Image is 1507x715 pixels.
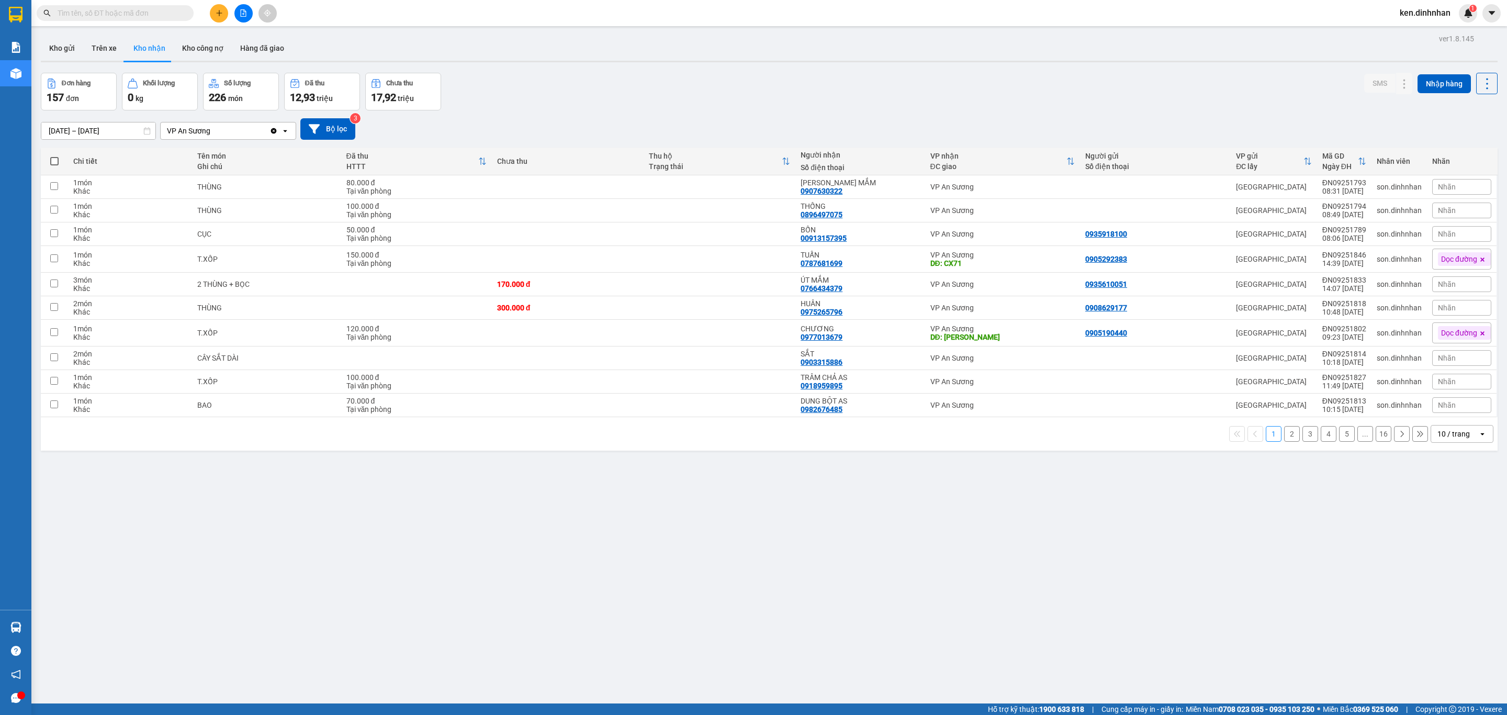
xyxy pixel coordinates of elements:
div: Khác [73,210,187,219]
div: Nhãn [1432,157,1491,165]
img: warehouse-icon [10,68,21,79]
strong: 0369 525 060 [1353,705,1398,713]
span: món [228,94,243,103]
div: 1 món [73,397,187,405]
div: 2 món [73,350,187,358]
button: 4 [1321,426,1336,442]
div: 0903315886 [801,358,842,366]
div: Khối lượng [143,80,175,87]
button: Kho công nợ [174,36,232,61]
div: Đơn hàng [62,80,91,87]
div: 100.000 đ [346,202,487,210]
th: Toggle SortBy [341,148,492,175]
div: Mã GD [1322,152,1358,160]
span: search [43,9,51,17]
div: 0905292383 [1085,255,1127,263]
div: Tên món [197,152,335,160]
span: Nhãn [1438,304,1456,312]
div: [GEOGRAPHIC_DATA] [1236,230,1312,238]
div: Khác [73,259,187,267]
div: TRÂM CHẢ AS [801,373,919,382]
div: 1 món [73,325,187,333]
th: Toggle SortBy [925,148,1080,175]
span: kg [136,94,143,103]
div: Người nhận [801,151,919,159]
img: warehouse-icon [10,622,21,633]
span: notification [11,669,21,679]
span: Nhãn [1438,280,1456,288]
div: 150.000 đ [346,251,487,259]
button: Kho nhận [125,36,174,61]
div: Chi tiết [73,157,187,165]
div: 10:18 [DATE] [1322,358,1366,366]
div: ver 1.8.145 [1439,33,1474,44]
div: HUÂN [801,299,919,308]
div: 50.000 đ [346,226,487,234]
div: [GEOGRAPHIC_DATA] [1236,206,1312,215]
span: Nhãn [1438,401,1456,409]
button: Số lượng226món [203,73,279,110]
button: caret-down [1482,4,1501,23]
div: Chưa thu [386,80,413,87]
div: 0977013679 [801,333,842,341]
div: 08:49 [DATE] [1322,210,1366,219]
span: 1 [1471,5,1475,12]
span: plus [216,9,223,17]
div: CÂY SẮT DÀI [197,354,335,362]
span: | [1092,703,1094,715]
img: solution-icon [10,42,21,53]
div: ĐN09251846 [1322,251,1366,259]
div: Số lượng [224,80,251,87]
div: ĐN09251794 [1322,202,1366,210]
div: THÙNG [197,206,335,215]
span: copyright [1449,706,1456,713]
span: Dọc đường [1441,254,1477,264]
div: ĐN09251833 [1322,276,1366,284]
div: son.dinhnhan [1377,304,1422,312]
div: 1 món [73,251,187,259]
div: VP nhận [930,152,1066,160]
span: 17,92 [371,91,396,104]
sup: 1 [1469,5,1477,12]
span: 0 [128,91,133,104]
div: 0935918100 [1085,230,1127,238]
div: 1 món [73,178,187,187]
div: 11:49 [DATE] [1322,382,1366,390]
div: 0787681699 [801,259,842,267]
div: Tại văn phòng [346,210,487,219]
div: Tại văn phòng [346,187,487,195]
div: ĐN09251818 [1322,299,1366,308]
div: 08:06 [DATE] [1322,234,1366,242]
div: Người gửi [1085,152,1225,160]
span: triệu [317,94,333,103]
div: HTTT [346,162,478,171]
div: 2 món [73,299,187,308]
div: son.dinhnhan [1377,329,1422,337]
div: VP An Sương [930,325,1075,333]
div: DĐ: LONG KHÁNH [930,333,1075,341]
div: 0908629177 [1085,304,1127,312]
div: T.XỐP [197,377,335,386]
div: [GEOGRAPHIC_DATA] [1236,304,1312,312]
div: 0918959895 [801,382,842,390]
div: Khác [73,382,187,390]
span: message [11,693,21,703]
div: THÙNG [197,304,335,312]
div: son.dinhnhan [1377,377,1422,386]
img: icon-new-feature [1464,8,1473,18]
div: ĐN09251793 [1322,178,1366,187]
div: 0975265796 [801,308,842,316]
span: 157 [47,91,64,104]
div: TUẤN MẮM [801,178,919,187]
div: 10:15 [DATE] [1322,405,1366,414]
div: Khác [73,358,187,366]
div: 14:07 [DATE] [1322,284,1366,293]
div: 300.000 đ [497,304,638,312]
button: plus [210,4,228,23]
div: VP An Sương [930,280,1075,288]
div: ÚT MẮM [801,276,919,284]
div: Khác [73,308,187,316]
div: [GEOGRAPHIC_DATA] [1236,377,1312,386]
span: aim [264,9,271,17]
div: VP An Sương [930,354,1075,362]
